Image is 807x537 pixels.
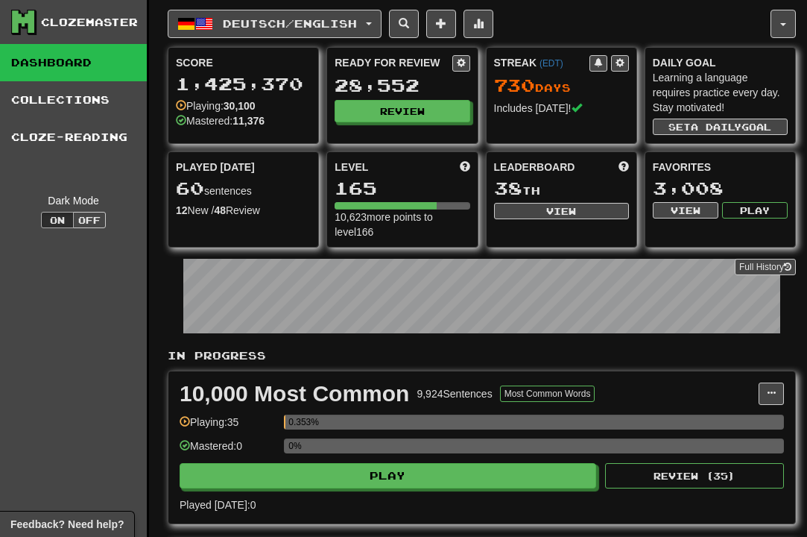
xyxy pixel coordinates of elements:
a: (EDT) [539,58,563,69]
span: Level [335,160,368,175]
div: 1,425,370 [176,75,311,93]
div: Daily Goal [653,55,788,70]
button: On [41,212,74,228]
button: View [494,203,629,219]
div: Playing: 35 [180,415,276,439]
a: Full History [735,259,796,275]
button: Review (35) [605,463,784,489]
div: Favorites [653,160,788,175]
div: th [494,179,629,198]
strong: 48 [214,204,226,216]
span: Open feedback widget [10,517,124,532]
span: a daily [691,122,741,132]
span: 38 [494,178,522,198]
div: 9,924 Sentences [417,386,492,401]
div: Ready for Review [335,55,452,70]
span: 60 [176,178,204,198]
button: View [653,202,718,219]
p: In Progress [168,348,796,363]
div: sentences [176,179,311,198]
div: Learning a language requires practice every day. Stay motivated! [653,70,788,115]
span: This week in points, UTC [618,160,629,175]
div: Dark Mode [11,193,136,208]
div: Score [176,55,311,70]
div: Mastered: [176,113,265,128]
div: Includes [DATE]! [494,101,629,116]
span: Played [DATE] [176,160,255,175]
div: 3,008 [653,179,788,198]
span: Played [DATE]: 0 [180,499,256,511]
div: 28,552 [335,76,469,95]
button: Play [722,202,788,219]
button: More stats [463,10,493,38]
button: Search sentences [389,10,419,38]
button: Add sentence to collection [426,10,456,38]
div: Day s [494,76,629,95]
strong: 30,100 [224,100,256,112]
div: Mastered: 0 [180,439,276,463]
button: Review [335,100,469,122]
div: Streak [494,55,589,70]
span: Deutsch / English [223,17,357,30]
strong: 11,376 [232,115,265,127]
div: Playing: [176,98,256,113]
button: Off [73,212,106,228]
span: 730 [494,75,535,95]
div: 10,000 Most Common [180,383,409,405]
div: 10,623 more points to level 166 [335,210,469,239]
div: Clozemaster [41,15,138,30]
span: Score more points to level up [460,160,470,175]
button: Seta dailygoal [653,119,788,135]
div: New / Review [176,203,311,218]
div: 165 [335,179,469,198]
span: Leaderboard [494,160,575,175]
button: Most Common Words [500,386,595,402]
strong: 12 [176,204,188,216]
button: Play [180,463,596,489]
button: Deutsch/English [168,10,382,38]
